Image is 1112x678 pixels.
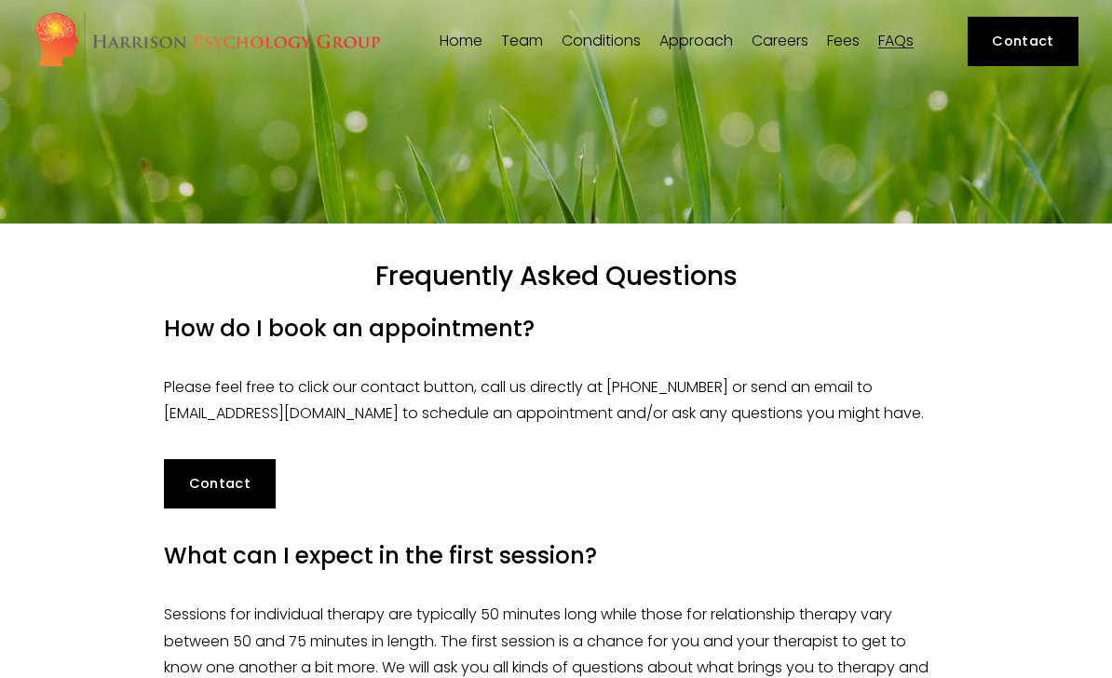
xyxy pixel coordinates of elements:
[827,33,860,50] a: Fees
[501,34,543,48] span: Team
[34,11,381,72] img: Harrison Psychology Group
[501,33,543,50] a: folder dropdown
[562,33,641,50] a: folder dropdown
[968,17,1079,66] a: Contact
[164,261,948,292] h1: Frequently Asked Questions
[164,540,948,572] h4: What can I expect in the first session?
[752,33,808,50] a: Careers
[562,34,641,48] span: Conditions
[440,33,482,50] a: Home
[164,313,948,345] h4: How do I book an appointment?
[164,459,276,508] a: Contact
[164,374,948,428] p: Please feel free to click our contact button, call us directly at [PHONE_NUMBER] or send an email...
[659,34,733,48] span: Approach
[659,33,733,50] a: folder dropdown
[878,33,914,50] a: FAQs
